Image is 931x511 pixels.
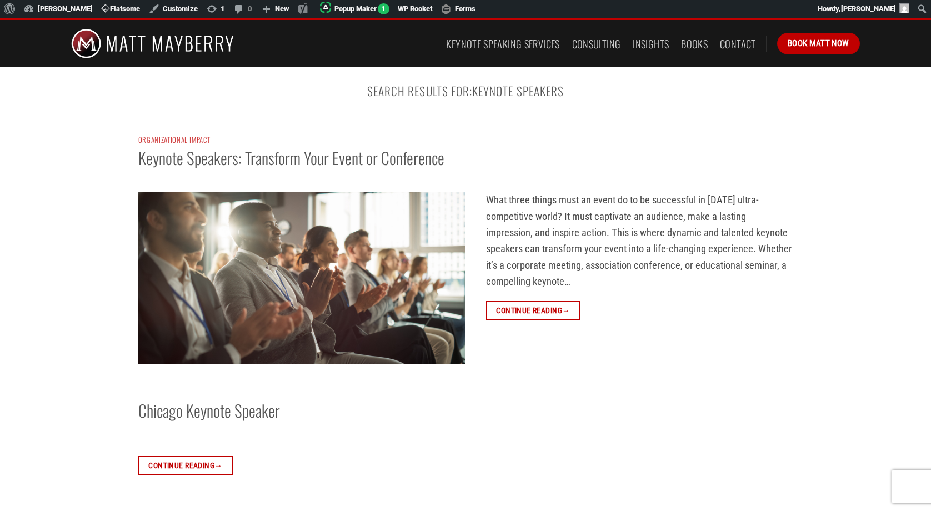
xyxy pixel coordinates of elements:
[777,33,860,54] a: Book Matt Now
[71,20,234,67] img: Matt Mayberry
[486,301,580,320] a: Continue reading→
[138,398,280,423] a: Chicago Keynote Speaker
[572,34,621,54] a: Consulting
[138,192,793,290] p: What three things must an event do to be successful in [DATE] ultra-competitive world? It must ca...
[562,304,570,317] span: →
[214,459,222,472] span: →
[378,3,389,14] span: 1
[138,134,211,145] a: Organizational Impact
[138,456,233,475] a: Continue reading→
[472,82,564,99] span: keynote speakers
[138,146,444,170] a: Keynote Speakers: Transform Your Event or Conference
[138,192,465,364] img: keynote speakers
[633,34,669,54] a: Insights
[71,84,860,98] h1: Search Results for:
[720,34,756,54] a: Contact
[788,37,849,50] span: Book Matt Now
[681,34,708,54] a: Books
[841,4,896,13] span: [PERSON_NAME]
[446,34,559,54] a: Keynote Speaking Services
